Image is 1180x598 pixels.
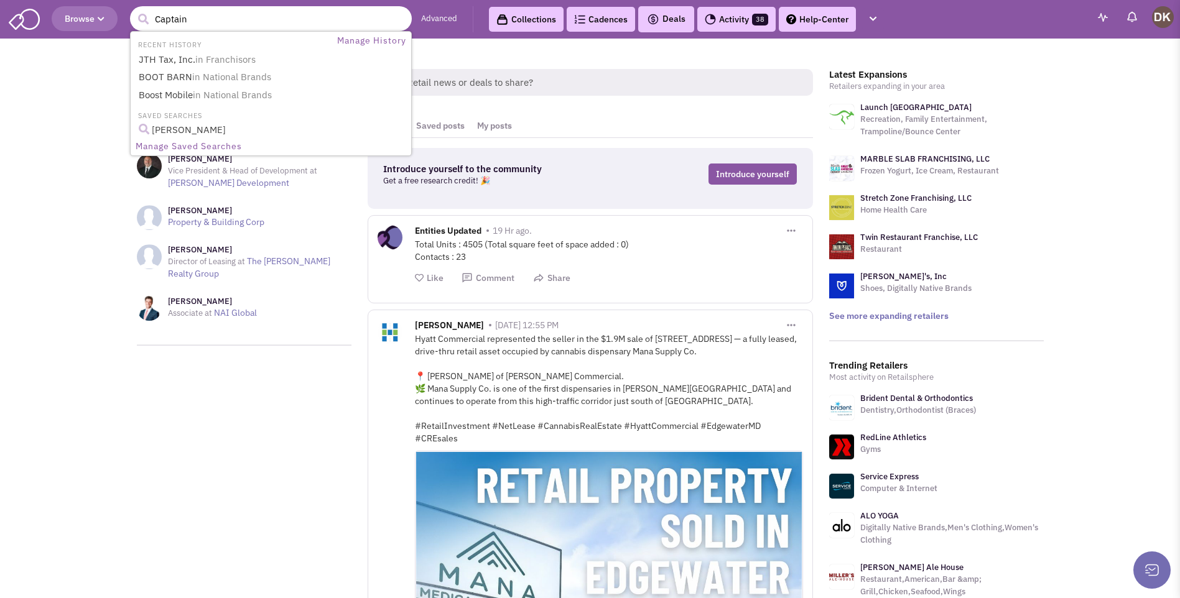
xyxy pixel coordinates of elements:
span: Vice President & Head of Development at [168,165,317,176]
h3: [PERSON_NAME] [168,244,351,255]
h3: Introduce yourself to the community [383,163,618,175]
a: [PERSON_NAME] Development [168,177,289,188]
img: NoImageAvailable1.jpg [137,205,162,230]
p: Gyms [860,443,926,456]
a: Introduce yourself [708,163,797,185]
img: icon-collection-lavender-black.svg [496,14,508,25]
a: [PERSON_NAME]'s, Inc [860,271,947,282]
a: Collections [489,7,564,32]
a: ALO YOGA [860,510,899,521]
p: Most activity on Retailsphere [829,371,1044,384]
img: Donnie Keller [1152,6,1174,28]
img: SmartAdmin [9,6,40,30]
span: Deals [647,13,685,24]
h3: [PERSON_NAME] [168,205,264,216]
img: logo [829,195,854,220]
button: Like [415,272,444,284]
a: Help-Center [779,7,856,32]
img: Cadences_logo.png [574,15,585,24]
img: logo [829,274,854,298]
a: MARBLE SLAB FRANCHISING, LLC [860,154,990,164]
a: Activity38 [697,7,776,32]
a: Advanced [421,13,457,25]
h3: Latest Expansions [829,69,1044,80]
img: millersalehouse.com [829,564,854,589]
h3: [PERSON_NAME] [168,296,257,307]
input: Search [130,6,412,31]
div: Hyatt Commercial represented the seller in the $1.9M sale of [STREET_ADDRESS] — a fully leased, d... [415,333,803,444]
a: JTH Tax, Inc.in Franchisors [135,52,409,68]
p: Get a free research credit! 🎉 [383,175,618,187]
h3: Trending Retailers [829,360,1044,371]
p: Computer & Internet [860,482,937,495]
p: Dentistry,Orthodontist (Braces) [860,404,976,416]
li: SAVED SEARCHES [132,108,410,121]
a: The [PERSON_NAME] Realty Group [168,255,330,279]
img: NoImageAvailable1.jpg [137,244,162,269]
img: Activity.png [705,14,716,25]
a: Boost Mobilein National Brands [135,87,409,104]
img: logo [829,234,854,259]
img: logo [829,156,854,181]
p: Restaurant [860,243,978,255]
a: RedLine Athletics [860,432,926,443]
a: [PERSON_NAME] Ale House [860,562,964,573]
span: Associate at [168,308,212,318]
p: Digitally Native Brands,Men's Clothing,Women's Clothing [860,522,1044,546]
p: Shoes, Digitally Native Brands [860,282,972,295]
a: [PERSON_NAME] [135,122,409,139]
p: Retailers expanding in your area [829,80,1044,93]
p: Home Health Care [860,204,972,216]
a: Manage History [334,33,410,48]
span: in National Brands [192,71,271,83]
a: Twin Restaurant Franchise, LLC [860,232,978,242]
a: Brident Dental & Orthodontics [860,393,973,403]
img: help.png [786,14,796,24]
li: RECENT HISTORY [132,37,205,50]
a: Launch [GEOGRAPHIC_DATA] [860,102,972,113]
span: Director of Leasing at [168,256,245,267]
a: Cadences [567,7,635,32]
span: Entities Updated [415,225,481,239]
a: BOOT BARNin National Brands [135,69,409,86]
span: 38 [752,14,768,25]
span: [DATE] 12:55 PM [495,320,559,331]
a: My posts [471,114,518,137]
img: www.aloyoga.com [829,513,854,538]
p: Frozen Yogurt, Ice Cream, Restaurant [860,165,999,177]
a: Saved posts [410,114,471,137]
span: Browse [65,13,105,24]
span: Retail news or deals to share? [397,69,813,96]
button: Comment [462,272,514,284]
a: Property & Building Corp [168,216,264,228]
a: Stretch Zone Franchising, LLC [860,193,972,203]
a: NAI Global [214,307,257,318]
span: in National Brands [193,89,272,101]
p: Restaurant,American,Bar &amp; Grill,Chicken,Seafood,Wings [860,573,1044,598]
button: Browse [52,6,118,31]
span: in Franchisors [195,53,256,65]
button: Deals [643,11,689,27]
img: logo [829,104,854,129]
button: Share [533,272,570,284]
span: Like [427,272,444,283]
a: Manage Saved Searches [132,139,410,154]
img: icon-deals.svg [647,12,659,27]
div: Total Units : 4505 (Total square feet of space added : 0) Contacts : 23 [415,238,803,263]
p: Recreation, Family Entertainment, Trampoline/Bounce Center [860,113,1044,138]
a: Service Express [860,471,919,482]
a: See more expanding retailers [829,310,949,321]
h3: [PERSON_NAME] [168,154,351,165]
span: 19 Hr ago. [493,225,532,236]
span: [PERSON_NAME] [415,320,484,334]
